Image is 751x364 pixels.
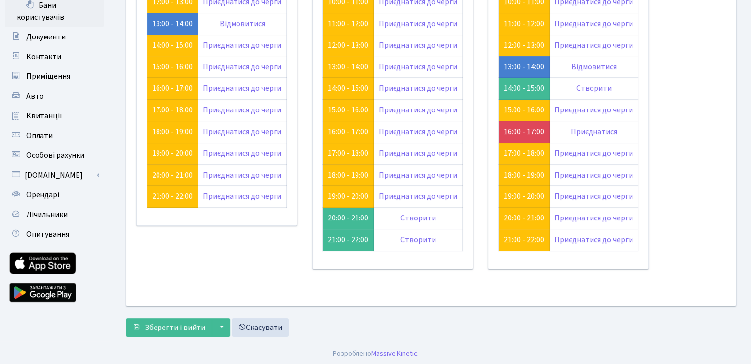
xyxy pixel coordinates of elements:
[328,18,368,29] a: 11:00 - 12:00
[379,126,457,137] a: Приєднатися до черги
[379,40,457,51] a: Приєднатися до черги
[571,61,617,72] a: Відмовитися
[203,83,281,94] a: Приєднатися до черги
[203,148,281,159] a: Приєднатися до черги
[152,126,193,137] a: 18:00 - 19:00
[152,40,193,51] a: 14:00 - 15:00
[5,126,104,146] a: Оплати
[152,105,193,115] a: 17:00 - 18:00
[328,191,368,202] a: 19:00 - 20:00
[152,83,193,94] a: 16:00 - 17:00
[328,126,368,137] a: 16:00 - 17:00
[5,47,104,67] a: Контакти
[576,83,612,94] a: Створити
[5,86,104,106] a: Авто
[203,105,281,115] a: Приєднатися до черги
[379,105,457,115] a: Приєднатися до черги
[554,234,633,245] a: Приєднатися до черги
[504,18,544,29] a: 11:00 - 12:00
[203,170,281,181] a: Приєднатися до черги
[26,51,61,62] span: Контакти
[203,40,281,51] a: Приєднатися до черги
[571,126,617,137] a: Приєднатися
[554,170,633,181] a: Приєднатися до черги
[26,209,68,220] span: Лічильники
[5,106,104,126] a: Квитанції
[26,229,69,240] span: Опитування
[220,18,265,29] a: Відмовитися
[5,146,104,165] a: Особові рахунки
[504,191,544,202] a: 19:00 - 20:00
[328,105,368,115] a: 15:00 - 16:00
[145,322,205,333] span: Зберегти і вийти
[328,170,368,181] a: 18:00 - 19:00
[232,318,289,337] a: Скасувати
[5,205,104,224] a: Лічильники
[26,32,66,42] span: Документи
[323,229,374,251] td: 21:00 - 22:00
[371,348,417,359] a: Massive Kinetic
[203,61,281,72] a: Приєднатися до черги
[504,213,544,223] a: 20:00 - 21:00
[26,110,62,121] span: Квитанції
[554,148,633,159] a: Приєднатися до черги
[554,213,633,223] a: Приєднатися до черги
[152,170,193,181] a: 20:00 - 21:00
[323,208,374,229] td: 20:00 - 21:00
[152,191,193,202] a: 21:00 - 22:00
[379,191,457,202] a: Приєднатися до черги
[328,83,368,94] a: 14:00 - 15:00
[203,126,281,137] a: Приєднатися до черги
[379,18,457,29] a: Приєднатися до черги
[152,61,193,72] a: 15:00 - 16:00
[504,40,544,51] a: 12:00 - 13:00
[333,348,419,359] div: Розроблено .
[5,165,104,185] a: [DOMAIN_NAME]
[328,61,368,72] a: 13:00 - 14:00
[26,71,70,82] span: Приміщення
[5,185,104,205] a: Орендарі
[152,18,193,29] a: 13:00 - 14:00
[379,83,457,94] a: Приєднатися до черги
[328,148,368,159] a: 17:00 - 18:00
[554,105,633,115] a: Приєднатися до черги
[504,61,544,72] a: 13:00 - 14:00
[400,234,436,245] a: Створити
[379,61,457,72] a: Приєднатися до черги
[554,191,633,202] a: Приєднатися до черги
[26,91,44,102] span: Авто
[5,27,104,47] a: Документи
[5,67,104,86] a: Приміщення
[400,213,436,223] a: Створити
[328,40,368,51] a: 12:00 - 13:00
[152,148,193,159] a: 19:00 - 20:00
[504,148,544,159] a: 17:00 - 18:00
[379,148,457,159] a: Приєднатися до черги
[504,105,544,115] a: 15:00 - 16:00
[379,170,457,181] a: Приєднатися до черги
[26,150,84,161] span: Особові рахунки
[126,318,212,337] button: Зберегти і вийти
[554,18,633,29] a: Приєднатися до черги
[203,191,281,202] a: Приєднатися до черги
[504,170,544,181] a: 18:00 - 19:00
[504,234,544,245] a: 21:00 - 22:00
[554,40,633,51] a: Приєднатися до черги
[5,224,104,244] a: Опитування
[499,78,550,100] td: 14:00 - 15:00
[504,126,544,137] a: 16:00 - 17:00
[26,130,53,141] span: Оплати
[26,189,59,200] span: Орендарі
